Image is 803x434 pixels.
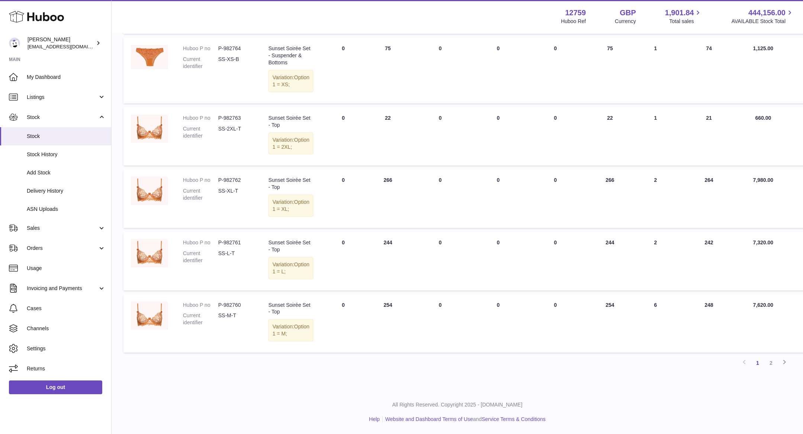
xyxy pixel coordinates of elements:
[321,294,365,353] td: 0
[131,302,168,330] img: product image
[676,232,742,290] td: 242
[27,305,106,312] span: Cases
[410,107,470,166] td: 0
[369,416,380,422] a: Help
[27,285,98,292] span: Invoicing and Payments
[383,416,545,423] li: and
[268,177,313,191] div: Sunset Soirée Set - Top
[27,365,106,372] span: Returns
[183,45,218,52] dt: Huboo P no
[27,345,106,352] span: Settings
[470,294,526,353] td: 0
[183,302,218,309] dt: Huboo P no
[28,36,94,50] div: [PERSON_NAME]
[27,169,106,176] span: Add Stock
[365,232,410,290] td: 244
[28,44,109,49] span: [EMAIL_ADDRESS][DOMAIN_NAME]
[554,239,557,245] span: 0
[131,177,168,205] img: product image
[676,38,742,103] td: 74
[272,137,309,150] span: Option 1 = 2XL;
[385,416,473,422] a: Website and Dashboard Terms of Use
[635,107,676,166] td: 1
[554,302,557,308] span: 0
[268,115,313,129] div: Sunset Soirée Set - Top
[748,8,786,18] span: 444,156.00
[218,312,254,326] dd: SS-M-T
[585,294,635,353] td: 254
[470,107,526,166] td: 0
[268,132,313,155] div: Variation:
[183,250,218,264] dt: Current identifier
[183,239,218,246] dt: Huboo P no
[268,257,313,279] div: Variation:
[731,18,794,25] span: AVAILABLE Stock Total
[731,8,794,25] a: 444,156.00 AVAILABLE Stock Total
[365,294,410,353] td: 254
[321,107,365,166] td: 0
[635,38,676,103] td: 1
[27,245,98,252] span: Orders
[615,18,636,25] div: Currency
[676,294,742,353] td: 248
[554,177,557,183] span: 0
[410,294,470,353] td: 0
[27,187,106,195] span: Delivery History
[27,325,106,332] span: Channels
[218,115,254,122] dd: P-982763
[218,177,254,184] dd: P-982762
[410,38,470,103] td: 0
[27,94,98,101] span: Listings
[755,115,771,121] span: 660.00
[470,232,526,290] td: 0
[183,115,218,122] dt: Huboo P no
[470,169,526,228] td: 0
[365,107,410,166] td: 22
[131,45,168,69] img: product image
[676,169,742,228] td: 264
[218,239,254,246] dd: P-982761
[183,187,218,202] dt: Current identifier
[9,380,102,394] a: Log out
[482,416,546,422] a: Service Terms & Conditions
[27,225,98,232] span: Sales
[665,8,703,25] a: 1,901.84 Total sales
[183,177,218,184] dt: Huboo P no
[321,232,365,290] td: 0
[635,232,676,290] td: 2
[565,8,586,18] strong: 12759
[9,38,20,49] img: sofiapanwar@unndr.com
[554,115,557,121] span: 0
[117,401,797,408] p: All Rights Reserved. Copyright 2025 - [DOMAIN_NAME]
[218,56,254,70] dd: SS-XS-B
[561,18,586,25] div: Huboo Ref
[753,302,774,308] span: 7,620.00
[665,8,694,18] span: 1,901.84
[268,302,313,316] div: Sunset Soirée Set - Top
[27,151,106,158] span: Stock History
[218,125,254,139] dd: SS-2XL-T
[27,206,106,213] span: ASN Uploads
[218,250,254,264] dd: SS-L-T
[321,38,365,103] td: 0
[585,38,635,103] td: 75
[131,115,168,143] img: product image
[753,177,774,183] span: 7,980.00
[764,356,778,370] a: 2
[131,239,168,267] img: product image
[27,265,106,272] span: Usage
[669,18,702,25] span: Total sales
[585,107,635,166] td: 22
[268,239,313,253] div: Sunset Soirée Set - Top
[676,107,742,166] td: 21
[27,114,98,121] span: Stock
[365,38,410,103] td: 75
[218,302,254,309] dd: P-982760
[321,169,365,228] td: 0
[585,169,635,228] td: 266
[272,261,309,274] span: Option 1 = L;
[27,74,106,81] span: My Dashboard
[268,45,313,66] div: Sunset Soirée Set - Suspender & Bottoms
[268,319,313,341] div: Variation:
[365,169,410,228] td: 266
